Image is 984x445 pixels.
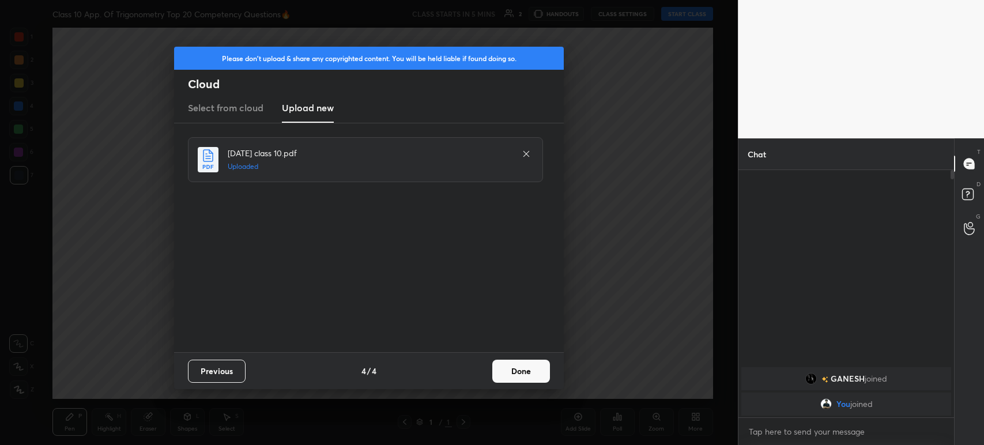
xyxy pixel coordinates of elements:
[174,47,564,70] div: Please don't upload & share any copyrighted content. You will be held liable if found doing so.
[228,147,510,159] h4: [DATE] class 10.pdf
[282,101,334,115] h3: Upload new
[372,365,376,377] h4: 4
[977,148,981,156] p: T
[836,399,850,409] span: You
[976,212,981,221] p: G
[805,373,817,384] img: ef002fa3249c4ec3b818c633fa4f1cfc.jpg
[738,365,954,418] div: grid
[188,77,564,92] h2: Cloud
[492,360,550,383] button: Done
[361,365,366,377] h4: 4
[228,161,510,172] h5: Uploaded
[831,374,865,383] span: GANESH
[367,365,371,377] h4: /
[188,360,246,383] button: Previous
[821,376,828,383] img: no-rating-badge.077c3623.svg
[850,399,873,409] span: joined
[738,139,775,169] p: Chat
[865,374,887,383] span: joined
[820,398,832,410] img: 3e477a94a14e43f8bd0b1333334fa1e6.jpg
[977,180,981,188] p: D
